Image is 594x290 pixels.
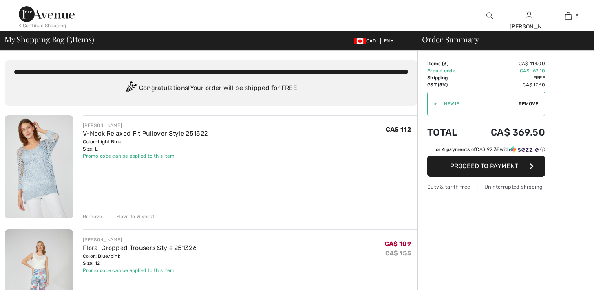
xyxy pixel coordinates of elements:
span: Remove [519,100,538,107]
span: CAD [354,38,379,44]
div: Color: Light Blue Size: L [83,138,208,152]
span: 3 [576,12,578,19]
img: Sezzle [510,146,539,153]
a: 3 [549,11,587,20]
img: Congratulation2.svg [123,81,139,96]
td: CA$ 369.50 [470,119,545,146]
div: or 4 payments ofCA$ 92.38withSezzle Click to learn more about Sezzle [427,146,545,156]
div: Congratulations! Your order will be shipped for FREE! [14,81,408,96]
span: My Shopping Bag ( Items) [5,35,94,43]
div: [PERSON_NAME] [83,122,208,129]
span: CA$ 109 [385,240,411,248]
div: ✔ [428,100,438,107]
div: Order Summary [413,35,589,43]
img: My Info [526,11,532,20]
div: [PERSON_NAME] [510,22,548,31]
span: Proceed to Payment [450,162,518,170]
div: Promo code can be applied to this item [83,267,197,274]
div: < Continue Shopping [19,22,66,29]
img: 1ère Avenue [19,6,75,22]
td: Items ( ) [427,60,470,67]
div: or 4 payments of with [436,146,545,153]
td: CA$ 414.00 [470,60,545,67]
img: search the website [486,11,493,20]
td: Shipping [427,74,470,81]
s: CA$ 155 [385,250,411,257]
a: Sign In [526,12,532,19]
td: CA$ 17.60 [470,81,545,88]
div: [PERSON_NAME] [83,236,197,243]
a: Floral Cropped Trousers Style 251326 [83,244,197,251]
td: Free [470,74,545,81]
span: CA$ 112 [386,126,411,133]
div: Remove [83,213,102,220]
div: Promo code can be applied to this item [83,152,208,160]
td: CA$ -62.10 [470,67,545,74]
button: Proceed to Payment [427,156,545,177]
img: Canadian Dollar [354,38,366,44]
td: Promo code [427,67,470,74]
div: Duty & tariff-free | Uninterrupted shipping [427,183,545,191]
span: CA$ 92.38 [476,147,500,152]
img: V-Neck Relaxed Fit Pullover Style 251522 [5,115,73,218]
td: Total [427,119,470,146]
a: V-Neck Relaxed Fit Pullover Style 251522 [83,130,208,137]
div: Move to Wishlist [110,213,154,220]
td: GST (5%) [427,81,470,88]
div: Color: Blue/pink Size: 12 [83,253,197,267]
span: 3 [69,33,72,44]
span: EN [384,38,394,44]
input: Promo code [438,92,519,116]
span: 3 [444,61,447,66]
img: My Bag [565,11,572,20]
